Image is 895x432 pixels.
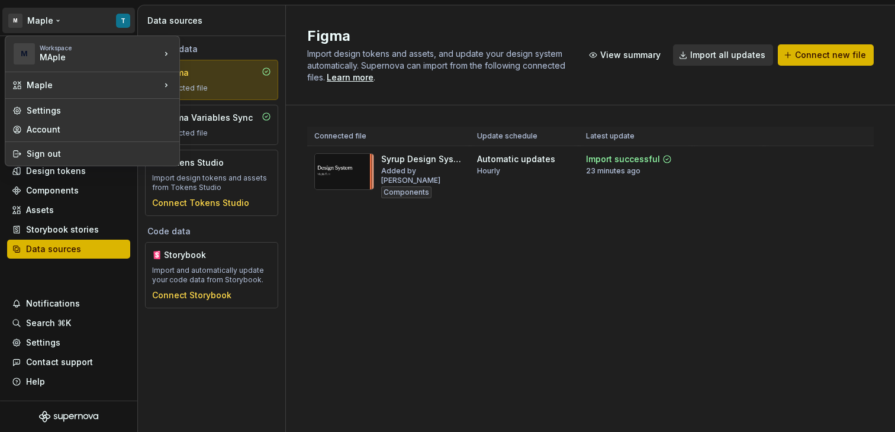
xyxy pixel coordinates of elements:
div: Account [27,124,172,136]
div: Workspace [40,44,160,51]
div: M [14,43,35,65]
div: Settings [27,105,172,117]
div: Sign out [27,148,172,160]
div: MAple [40,51,140,63]
div: Maple [27,79,160,91]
